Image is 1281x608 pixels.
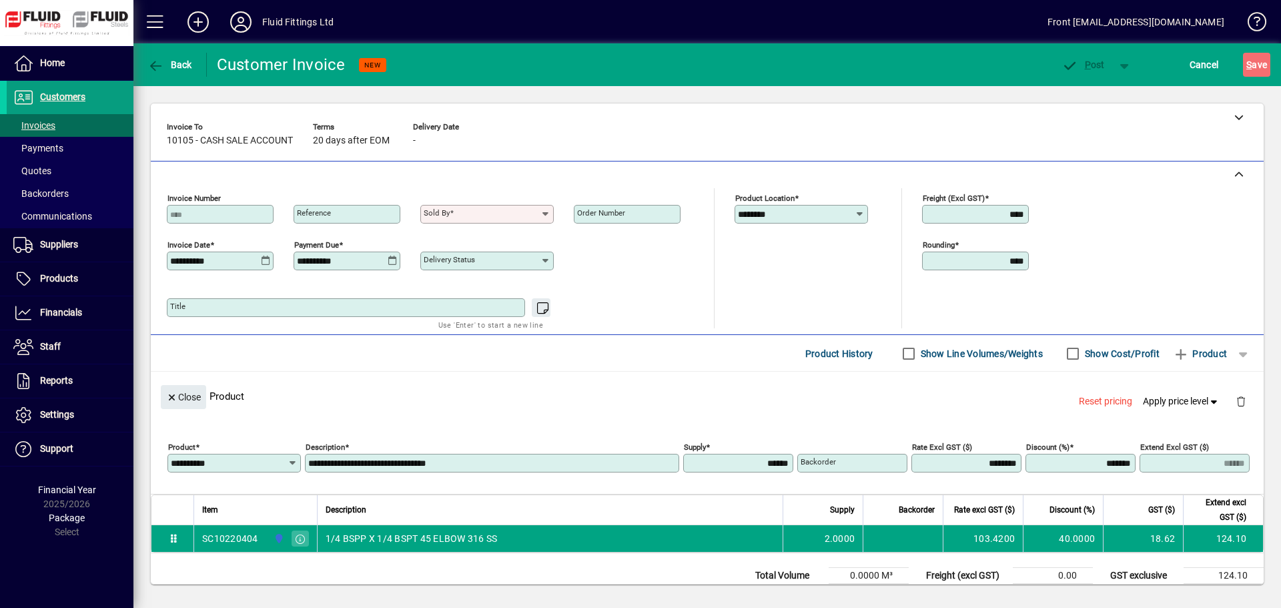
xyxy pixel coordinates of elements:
label: Show Cost/Profit [1082,347,1160,360]
span: Communications [13,211,92,222]
a: Quotes [7,160,133,182]
span: Apply price level [1143,394,1220,408]
a: Products [7,262,133,296]
div: SC10220404 [202,532,258,545]
span: S [1246,59,1252,70]
span: P [1085,59,1091,70]
button: Product History [800,342,879,366]
td: Total Weight [749,584,829,600]
button: Reset pricing [1074,390,1138,414]
span: Home [40,57,65,68]
mat-label: Invoice date [167,240,210,250]
span: Products [40,273,78,284]
span: Discount (%) [1049,503,1095,517]
span: Product History [805,343,873,364]
span: Cancel [1190,54,1219,75]
button: Product [1166,342,1234,366]
td: 40.0000 [1023,525,1103,552]
mat-label: Sold by [424,208,450,218]
td: 18.62 [1103,525,1183,552]
mat-label: Rate excl GST ($) [912,442,972,452]
span: Support [40,443,73,454]
span: Product [1173,343,1227,364]
a: Communications [7,205,133,228]
td: 124.10 [1184,568,1264,584]
a: Reports [7,364,133,398]
mat-hint: Use 'Enter' to start a new line [438,317,543,332]
button: Apply price level [1138,390,1226,414]
span: NEW [364,61,381,69]
td: Rounding [919,584,1013,600]
app-page-header-button: Back [133,53,207,77]
mat-label: Supply [684,442,706,452]
a: Payments [7,137,133,160]
span: GST ($) [1148,503,1175,517]
a: Staff [7,330,133,364]
button: Back [144,53,195,77]
mat-label: Extend excl GST ($) [1140,442,1209,452]
a: Backorders [7,182,133,205]
span: Reports [40,375,73,386]
span: Quotes [13,166,51,176]
span: 1/4 BSPP X 1/4 BSPT 45 ELBOW 316 SS [326,532,498,545]
span: ave [1246,54,1267,75]
span: Financial Year [38,485,96,495]
span: AUCKLAND [270,531,286,546]
app-page-header-button: Delete [1225,395,1257,407]
td: 124.10 [1183,525,1263,552]
td: Freight (excl GST) [919,568,1013,584]
td: Total Volume [749,568,829,584]
span: Customers [40,91,85,102]
span: 20 days after EOM [313,135,390,146]
div: Product [151,372,1264,420]
span: Settings [40,409,74,420]
mat-label: Discount (%) [1026,442,1070,452]
button: Close [161,385,206,409]
span: ost [1061,59,1105,70]
div: Customer Invoice [217,54,346,75]
mat-label: Order number [577,208,625,218]
div: Fluid Fittings Ltd [262,11,334,33]
td: 0.0000 Kg [829,584,909,600]
mat-label: Payment due [294,240,339,250]
td: 18.62 [1184,584,1264,600]
td: GST exclusive [1104,568,1184,584]
a: Support [7,432,133,466]
a: Knowledge Base [1238,3,1264,46]
mat-label: Description [306,442,345,452]
mat-label: Backorder [801,457,836,467]
td: GST [1104,584,1184,600]
label: Show Line Volumes/Weights [918,347,1043,360]
mat-label: Rounding [923,240,955,250]
span: Back [147,59,192,70]
span: 2.0000 [825,532,855,545]
span: Rate excl GST ($) [954,503,1015,517]
span: Description [326,503,366,517]
td: 0.00 [1013,584,1093,600]
span: Financials [40,307,82,318]
mat-label: Title [170,302,185,311]
mat-label: Reference [297,208,331,218]
span: Staff [40,341,61,352]
span: Backorder [899,503,935,517]
mat-label: Product location [735,194,795,203]
span: Suppliers [40,239,78,250]
mat-label: Delivery status [424,255,475,264]
a: Invoices [7,114,133,137]
mat-label: Invoice number [167,194,221,203]
span: Package [49,513,85,523]
div: Front [EMAIL_ADDRESS][DOMAIN_NAME] [1047,11,1224,33]
app-page-header-button: Close [157,390,209,402]
button: Profile [220,10,262,34]
span: Supply [830,503,855,517]
button: Add [177,10,220,34]
a: Suppliers [7,228,133,262]
span: Payments [13,143,63,154]
span: Reset pricing [1079,394,1132,408]
span: 10105 - CASH SALE ACCOUNT [167,135,293,146]
span: Extend excl GST ($) [1192,495,1246,525]
span: Backorders [13,188,69,199]
a: Financials [7,296,133,330]
button: Post [1055,53,1112,77]
td: 0.0000 M³ [829,568,909,584]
